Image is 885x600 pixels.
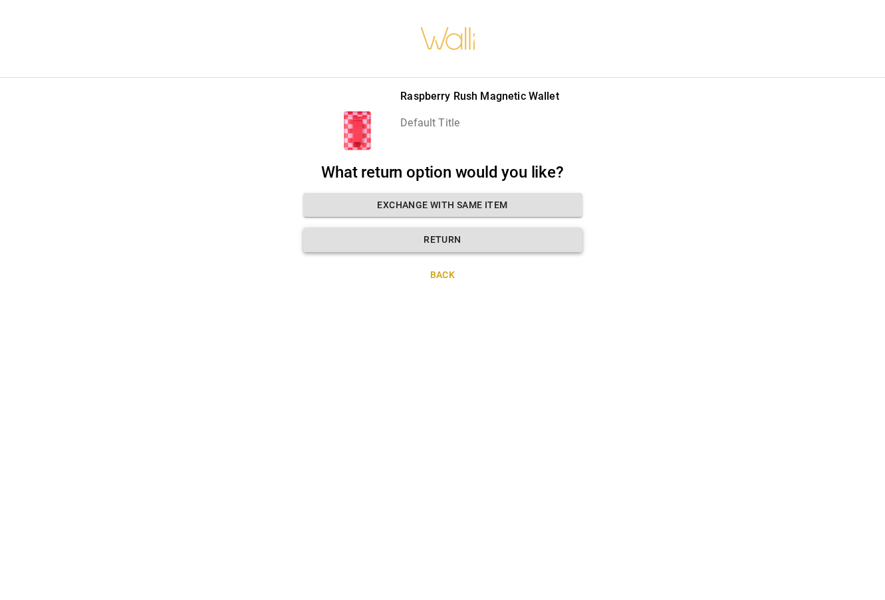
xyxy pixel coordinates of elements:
button: Return [303,227,582,252]
button: Back [303,263,582,287]
h2: What return option would you like? [303,163,582,182]
p: Raspberry Rush Magnetic Wallet [400,88,559,104]
p: Default Title [400,115,559,131]
button: Exchange with same item [303,193,582,218]
img: walli-inc.myshopify.com [420,10,477,67]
